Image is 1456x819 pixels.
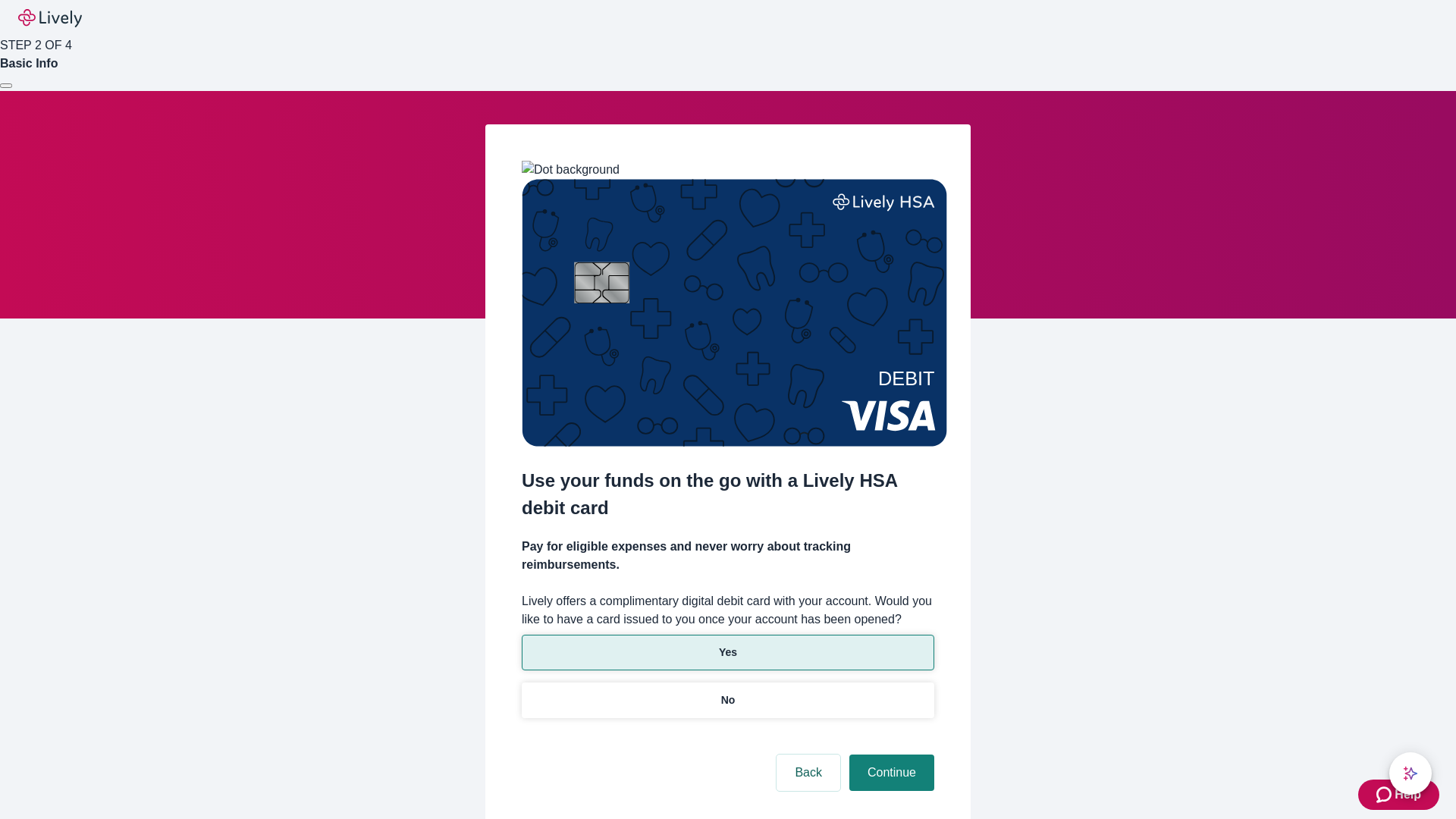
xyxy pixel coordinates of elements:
[522,682,934,718] button: No
[522,467,934,522] h2: Use your funds on the go with a Lively HSA debit card
[1376,786,1395,804] svg: Zendesk support icon
[1403,766,1418,781] svg: Lively AI Assistant
[522,592,934,629] label: Lively offers a complimentary digital debit card with your account. Would you like to have a card...
[522,538,934,574] h4: Pay for eligible expenses and never worry about tracking reimbursements.
[18,9,82,27] img: Lively
[777,755,840,791] button: Back
[719,645,737,661] p: Yes
[1389,752,1432,795] button: chat
[522,635,934,670] button: Yes
[721,692,736,708] p: No
[1358,780,1439,810] button: Zendesk support iconHelp
[1395,786,1421,804] span: Help
[522,161,620,179] img: Dot background
[522,179,947,447] img: Debit card
[849,755,934,791] button: Continue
